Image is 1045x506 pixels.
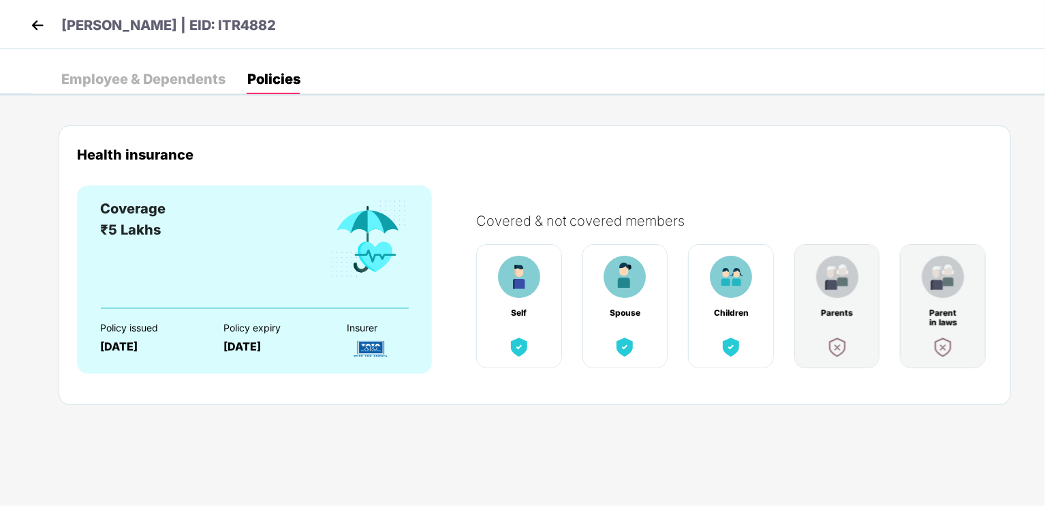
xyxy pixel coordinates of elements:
[77,147,993,162] div: Health insurance
[825,335,849,359] img: benefitCardImg
[931,335,955,359] img: benefitCardImg
[100,323,200,333] div: Policy issued
[604,256,646,298] img: benefitCardImg
[607,308,642,318] div: Spouse
[328,198,409,280] img: benefitCardImg
[247,72,300,86] div: Policies
[100,340,200,353] div: [DATE]
[498,256,540,298] img: benefitCardImg
[476,213,1006,229] div: Covered & not covered members
[925,308,961,318] div: Parent in laws
[27,15,48,35] img: back
[100,198,166,220] div: Coverage
[713,308,749,318] div: Children
[816,256,858,298] img: benefitCardImg
[223,340,323,353] div: [DATE]
[61,72,225,86] div: Employee & Dependents
[61,15,276,36] p: [PERSON_NAME] | EID: ITR4882
[501,308,537,318] div: Self
[223,323,323,333] div: Policy expiry
[507,335,531,359] img: benefitCardImg
[820,308,855,318] div: Parents
[719,335,743,359] img: benefitCardImg
[710,256,752,298] img: benefitCardImg
[100,222,161,238] span: ₹5 Lakhs
[347,337,394,361] img: InsurerLogo
[347,323,446,333] div: Insurer
[612,335,637,359] img: benefitCardImg
[922,256,964,298] img: benefitCardImg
